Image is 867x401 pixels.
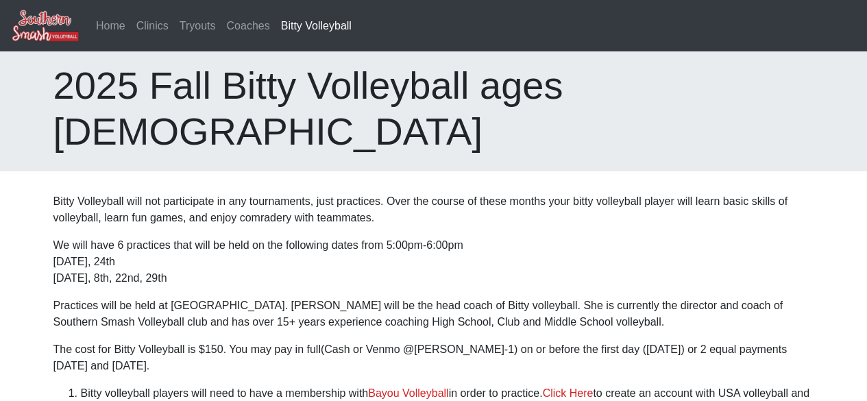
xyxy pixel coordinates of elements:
a: Bayou Volleyball [368,387,448,399]
p: Bitty Volleyball will not participate in any tournaments, just practices. Over the course of thes... [53,193,814,226]
p: Practices will be held at [GEOGRAPHIC_DATA]. [PERSON_NAME] will be the head coach of Bitty volley... [53,297,814,330]
a: Coaches [221,12,276,40]
a: Home [90,12,131,40]
h1: 2025 Fall Bitty Volleyball ages [DEMOGRAPHIC_DATA] [53,62,814,154]
a: Bitty Volleyball [276,12,357,40]
a: Clinics [131,12,174,40]
p: We will have 6 practices that will be held on the following dates from 5:00pm-6:00pm [DATE], 24th... [53,237,814,287]
img: Southern Smash Volleyball [11,9,80,42]
p: The cost for Bitty Volleyball is $150. You may pay in full(Cash or Venmo @[PERSON_NAME]-1) on or ... [53,341,814,374]
a: Click Here [543,387,594,399]
a: Tryouts [174,12,221,40]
